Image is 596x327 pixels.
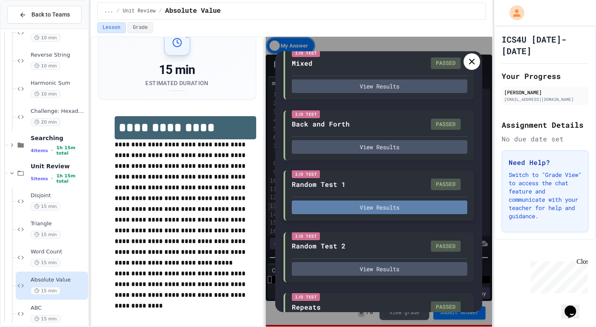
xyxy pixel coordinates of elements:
button: Lesson [97,22,126,33]
iframe: chat widget [561,294,588,319]
span: 15 min [31,203,60,210]
span: • [51,147,53,154]
div: Chat with us now!Close [3,3,57,53]
div: I/O Test [292,49,320,57]
h2: Your Progress [502,70,589,82]
button: Grade [127,22,153,33]
button: View Results [292,140,467,154]
button: View Results [292,79,467,93]
div: I/O Test [292,110,320,118]
span: 15 min [31,231,60,239]
span: 20 min [31,118,60,126]
span: Word Count [31,248,87,255]
div: No due date set [502,134,589,144]
div: Random Test 2 [292,241,346,251]
div: Random Test 1 [292,179,346,189]
span: Absolute Value [31,277,87,284]
h2: Assignment Details [502,119,589,131]
div: [EMAIL_ADDRESS][DOMAIN_NAME] [504,96,586,103]
span: / [116,8,119,14]
span: Back to Teams [31,10,70,19]
div: Mixed [292,58,312,68]
span: 10 min [31,90,60,98]
span: ABC [31,305,87,312]
span: 10 min [31,34,60,42]
span: Challenge: Hexadecimal [31,108,87,115]
span: 5 items [31,176,48,181]
h3: Need Help? [509,158,582,167]
div: Estimated Duration [145,79,208,87]
span: Triangle [31,220,87,227]
div: My Account [501,3,526,22]
div: PASSED [431,241,461,252]
span: 1h 15m total [56,145,87,156]
button: View Results [292,262,467,276]
span: Harmonic Sum [31,80,87,87]
span: 15 min [31,259,60,267]
div: I/O Test [292,170,320,178]
div: 15 min [145,62,208,77]
span: ... [104,8,113,14]
span: • [51,175,53,182]
span: Absolute Value [165,6,221,16]
span: 4 items [31,148,48,153]
div: Back and Forth [292,119,350,129]
span: Searching [31,134,87,142]
span: Unit Review [31,162,87,170]
div: PASSED [431,119,461,130]
span: Reverse String [31,52,87,59]
div: I/O Test [292,232,320,240]
span: 10 min [31,62,60,70]
p: Switch to "Grade View" to access the chat feature and communicate with your teacher for help and ... [509,171,582,220]
h1: ICS4U [DATE]-[DATE] [502,33,589,57]
div: PASSED [431,179,461,190]
span: 1h 15m total [56,173,87,184]
iframe: chat widget [527,258,588,293]
span: 15 min [31,287,60,295]
span: 15 min [31,315,60,323]
div: PASSED [431,57,461,69]
span: / [159,8,162,14]
span: Unit Review [123,8,156,14]
div: [PERSON_NAME] [504,88,586,96]
span: Disjoint [31,192,87,199]
button: View Results [292,200,467,214]
button: Back to Teams [7,6,82,24]
div: I/O Test [292,293,320,301]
